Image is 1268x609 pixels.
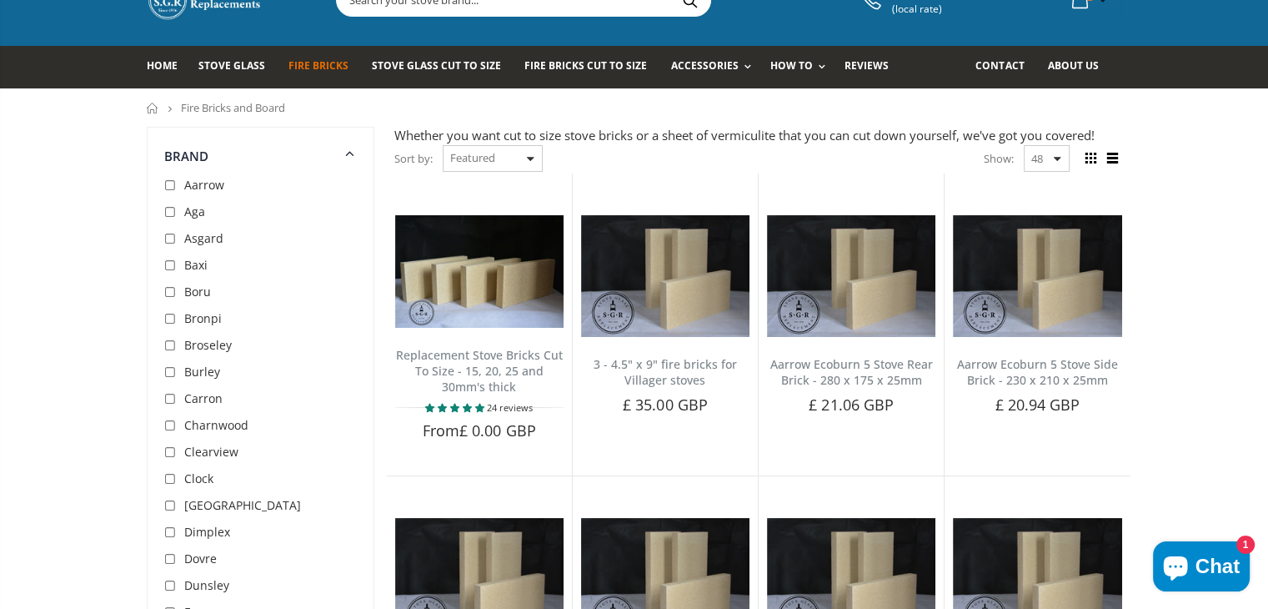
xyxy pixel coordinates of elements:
a: Home [147,103,159,113]
span: About us [1047,58,1098,73]
span: Clock [184,471,213,486]
span: £ 35.00 GBP [623,395,708,415]
a: Accessories [670,46,759,88]
span: Broseley [184,337,232,353]
a: About us [1047,46,1110,88]
span: Burley [184,364,220,380]
a: Aarrow Ecoburn 5 Stove Side Brick - 230 x 210 x 25mm [957,356,1118,388]
img: Replacement Stove Bricks Cut To Size - 15, 20, 25 and 30mm's thick [395,215,564,328]
span: £ 20.94 GBP [995,395,1080,415]
span: 24 reviews [487,401,533,414]
span: Bronpi [184,310,222,326]
span: [GEOGRAPHIC_DATA] [184,497,301,513]
a: Stove Glass [198,46,278,88]
span: Stove Glass Cut To Size [372,58,501,73]
span: Home [147,58,178,73]
span: List view [1104,149,1122,168]
span: Fire Bricks Cut To Size [524,58,647,73]
a: 3 - 4.5" x 9" fire bricks for Villager stoves [594,356,737,388]
span: How To [770,58,813,73]
span: Sort by: [394,144,433,174]
span: Reviews [844,58,889,73]
img: Aarrow Ecoburn 5 Stove Side Brick [953,215,1121,337]
span: Aga [184,204,205,219]
span: Baxi [184,257,208,273]
span: £ 0.00 GBP [459,420,536,440]
a: Aarrow Ecoburn 5 Stove Rear Brick - 280 x 175 x 25mm [770,356,933,388]
a: Reviews [844,46,901,88]
a: Home [147,46,190,88]
span: Boru [184,284,211,299]
span: Aarrow [184,177,224,193]
span: Asgard [184,230,223,246]
inbox-online-store-chat: Shopify online store chat [1148,541,1255,596]
div: Whether you want cut to size stove bricks or a sheet of vermiculite that you can cut down yoursel... [394,127,1122,144]
span: Contact [975,58,1024,73]
a: Replacement Stove Bricks Cut To Size - 15, 20, 25 and 30mm's thick [396,347,563,395]
span: Dovre [184,551,217,566]
a: How To [770,46,834,88]
a: Stove Glass Cut To Size [372,46,514,88]
a: Fire Bricks [288,46,361,88]
span: Fire Bricks and Board [181,100,285,115]
span: Clearview [184,444,238,460]
a: Contact [975,46,1036,88]
span: Charnwood [184,417,248,433]
span: £ 21.06 GBP [809,395,894,415]
span: Grid view [1082,149,1100,168]
span: Dimplex [184,524,230,540]
img: Aarrow Ecoburn 5 Stove Rear Brick [767,215,935,337]
a: Fire Bricks Cut To Size [524,46,659,88]
span: Stove Glass [198,58,265,73]
span: Fire Bricks [288,58,348,73]
span: Show: [984,145,1014,172]
img: 3 - 4.5" x 9" fire bricks for Villager stoves [581,215,749,337]
span: Brand [164,148,209,164]
span: From [422,420,535,440]
span: Carron [184,390,223,406]
span: (local rate) [892,3,992,15]
span: Accessories [670,58,738,73]
span: Dunsley [184,577,229,593]
span: 4.79 stars [425,401,487,414]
